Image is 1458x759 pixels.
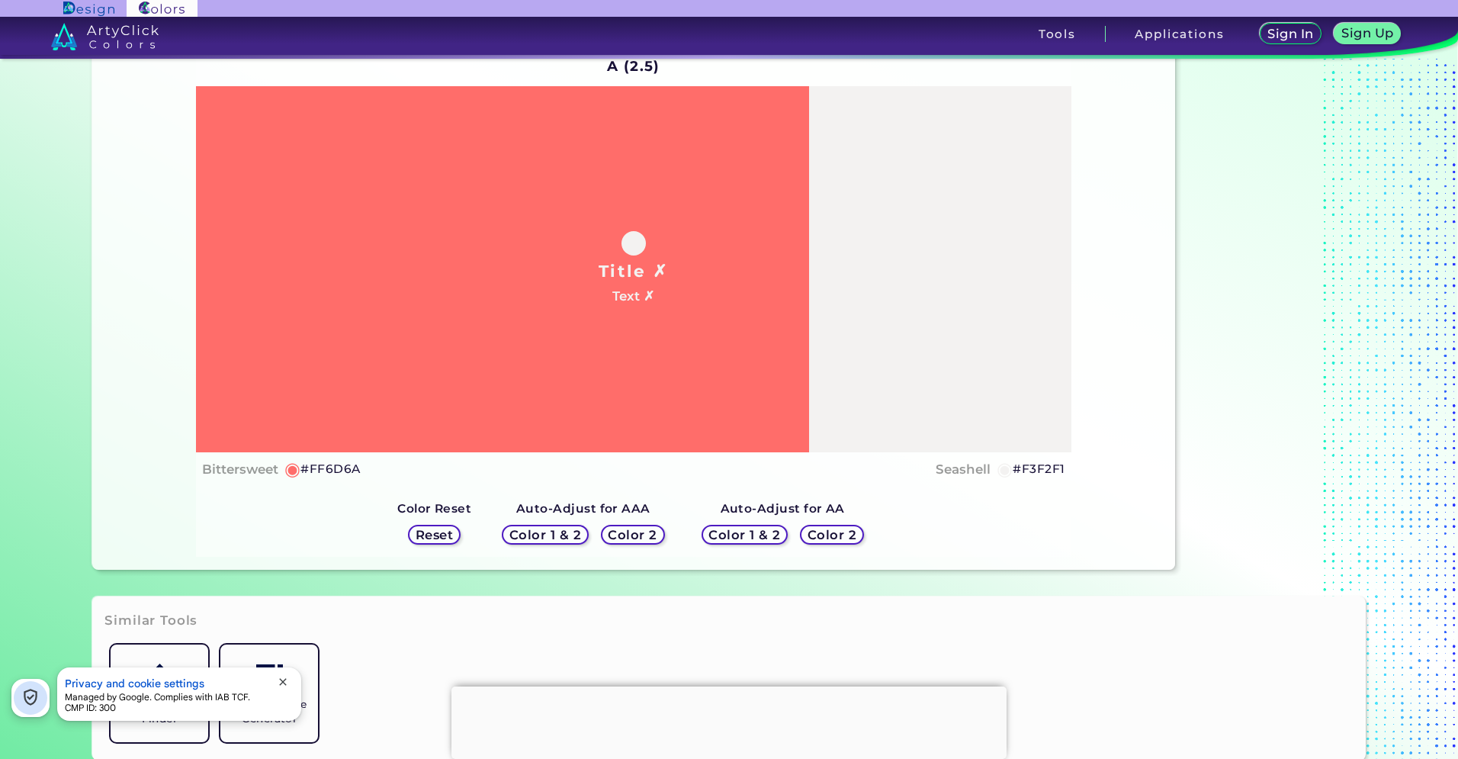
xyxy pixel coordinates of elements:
[417,529,451,540] h5: Reset
[214,638,324,748] a: Color Palette Generator
[146,664,173,690] img: icon_color_shades.svg
[997,460,1013,478] h5: ◉
[1013,459,1065,479] h5: #F3F2F1
[202,458,278,481] h4: Bittersweet
[1270,28,1312,40] h5: Sign In
[51,23,159,50] img: logo_artyclick_colors_white.svg
[63,2,114,16] img: ArtyClick Design logo
[599,259,669,282] h1: Title ✗
[397,501,471,516] strong: Color Reset
[610,529,655,540] h5: Color 2
[284,460,301,478] h5: ◉
[810,529,855,540] h5: Color 2
[300,459,360,479] h5: #FF6D6A
[721,501,845,516] strong: Auto-Adjust for AA
[516,501,650,516] strong: Auto-Adjust for AAA
[256,664,283,690] img: icon_col_pal_col.svg
[104,638,214,748] a: Color Shades Finder
[1337,24,1398,44] a: Sign Up
[936,458,991,481] h4: Seashell
[1135,28,1224,40] h3: Applications
[104,612,198,630] h3: Similar Tools
[512,529,578,540] h5: Color 1 & 2
[1262,24,1318,44] a: Sign In
[1344,27,1391,39] h5: Sign Up
[711,529,777,540] h5: Color 1 & 2
[451,687,1007,755] iframe: Advertisement
[600,50,666,83] h2: A (2.5)
[612,285,654,307] h4: Text ✗
[1039,28,1076,40] h3: Tools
